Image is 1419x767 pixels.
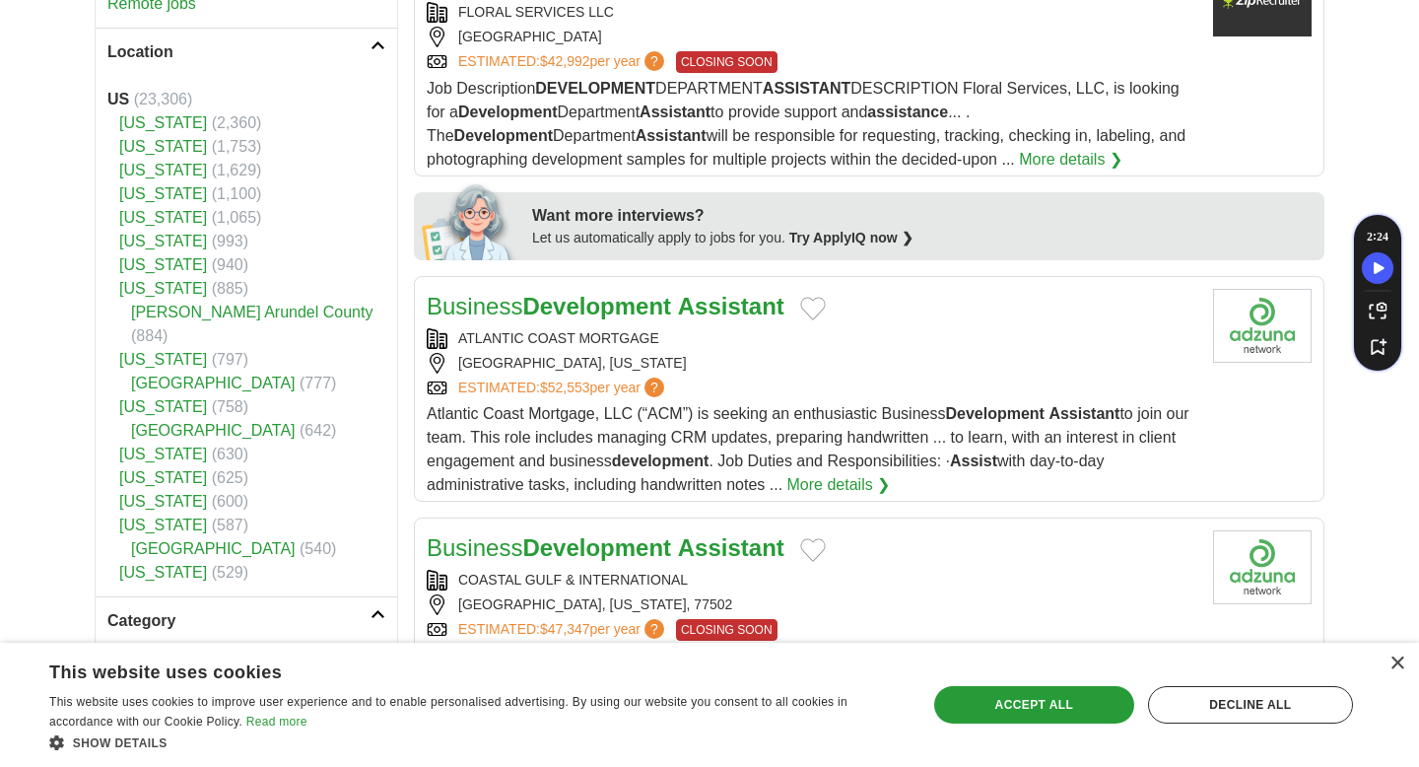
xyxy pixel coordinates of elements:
strong: Assistant [1048,405,1119,422]
a: [GEOGRAPHIC_DATA] [131,375,296,391]
a: [GEOGRAPHIC_DATA] [131,422,296,439]
img: Company logo [1213,289,1312,363]
span: (587) [212,517,248,533]
img: apply-iq-scientist.png [422,181,517,260]
span: ? [644,619,664,639]
a: [US_STATE] [119,256,207,273]
span: Atlantic Coast Mortgage, LLC (“ACM”) is seeking an enthusiastic Business to join our team. This r... [427,405,1189,493]
span: (540) [300,540,336,557]
a: [US_STATE] [119,209,207,226]
strong: ASSISTANT [763,80,850,97]
a: [US_STATE] [119,564,207,581]
div: Decline all [1148,686,1353,724]
a: [US_STATE] [119,351,207,368]
div: Want more interviews? [532,204,1313,228]
span: (1,100) [212,185,262,202]
a: BusinessDevelopment Assistant [427,534,784,561]
a: More details ❯ [1019,148,1122,172]
div: Close [1389,657,1404,671]
span: CLOSING SOON [676,51,777,73]
span: (758) [212,398,248,415]
a: [US_STATE] [119,162,207,178]
div: [GEOGRAPHIC_DATA], [US_STATE] [427,353,1197,374]
strong: DEVELOPMENT [535,80,655,97]
a: ESTIMATED:$47,347per year? [458,619,668,641]
span: (885) [212,280,248,297]
button: Add to favorite jobs [800,538,826,562]
button: Add to favorite jobs [800,297,826,320]
span: (630) [212,446,248,462]
a: [GEOGRAPHIC_DATA] [131,540,296,557]
a: More details ❯ [787,473,891,497]
a: Try ApplyIQ now ❯ [789,230,913,245]
strong: Development [945,405,1044,422]
a: [US_STATE] [119,446,207,462]
div: Show details [49,732,902,752]
strong: Development [522,534,671,561]
div: ATLANTIC COAST MORTGAGE [427,328,1197,349]
strong: Development [522,293,671,319]
div: Accept all [934,686,1134,724]
img: Company logo [1213,530,1312,604]
a: ESTIMATED:$42,992per year? [458,51,668,73]
strong: development [612,453,709,469]
span: (993) [212,233,248,249]
a: [PERSON_NAME] Arundel County [131,304,372,320]
span: (884) [131,327,168,344]
a: [US_STATE] [119,114,207,131]
div: [GEOGRAPHIC_DATA], [US_STATE], 77502 [427,594,1197,615]
span: (940) [212,256,248,273]
strong: Assist [950,453,997,469]
a: [US_STATE] [119,138,207,155]
div: This website uses cookies [49,655,852,684]
span: (642) [300,422,336,439]
strong: Assistant [678,534,784,561]
span: This website uses cookies to improve user experience and to enable personalised advertising. By u... [49,695,847,729]
a: [US_STATE] [119,185,207,202]
span: Job Description DEPARTMENT DESCRIPTION Floral Services, LLC, is looking for a Department to provi... [427,80,1185,168]
div: [GEOGRAPHIC_DATA] [427,27,1197,47]
strong: Development [454,127,553,144]
a: [US_STATE] [119,280,207,297]
div: Let us automatically apply to jobs for you. [532,228,1313,248]
span: Show details [73,736,168,750]
span: CLOSING SOON [676,619,777,641]
span: (1,753) [212,138,262,155]
a: [US_STATE] [119,469,207,486]
strong: Assistant [678,293,784,319]
span: $52,553 [540,380,590,395]
a: BusinessDevelopment Assistant [427,293,784,319]
a: Read more, opens a new window [246,715,307,729]
div: COASTAL GULF & INTERNATIONAL [427,570,1197,591]
a: ESTIMATED:$52,553per year? [458,378,668,398]
strong: Development [458,104,557,120]
span: $47,347 [540,621,590,637]
span: ? [644,51,664,71]
span: ? [644,378,664,397]
span: $42,992 [540,53,590,69]
span: (529) [212,564,248,581]
a: Location [96,28,397,76]
a: [US_STATE] [119,233,207,249]
h2: Location [107,40,371,64]
a: [US_STATE] [119,493,207,510]
span: (600) [212,493,248,510]
a: [US_STATE] [119,517,207,533]
strong: Assistant [640,104,710,120]
span: (797) [212,351,248,368]
a: [US_STATE] [119,398,207,415]
strong: assistance [867,104,948,120]
span: (1,629) [212,162,262,178]
span: (2,360) [212,114,262,131]
a: Category [96,596,397,645]
span: (1,065) [212,209,262,226]
span: (625) [212,469,248,486]
span: (777) [300,375,336,391]
span: (23,306) [134,91,193,107]
h2: Category [107,609,371,633]
strong: US [107,91,129,107]
strong: Assistant [636,127,707,144]
div: FLORAL SERVICES LLC [427,2,1197,23]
